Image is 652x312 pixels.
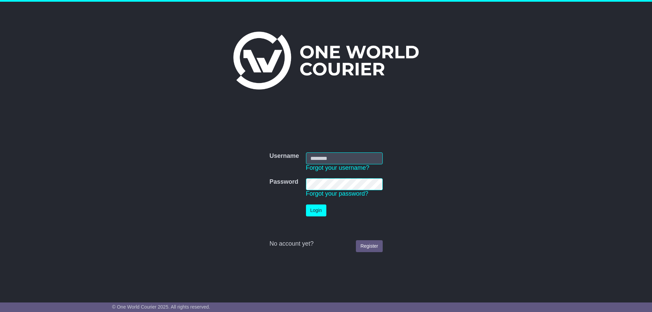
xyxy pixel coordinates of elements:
a: Forgot your username? [306,164,369,171]
label: Password [269,178,298,186]
button: Login [306,204,326,216]
label: Username [269,152,299,160]
a: Register [356,240,382,252]
a: Forgot your password? [306,190,368,197]
img: One World [233,32,419,89]
div: No account yet? [269,240,382,248]
span: © One World Courier 2025. All rights reserved. [112,304,210,310]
